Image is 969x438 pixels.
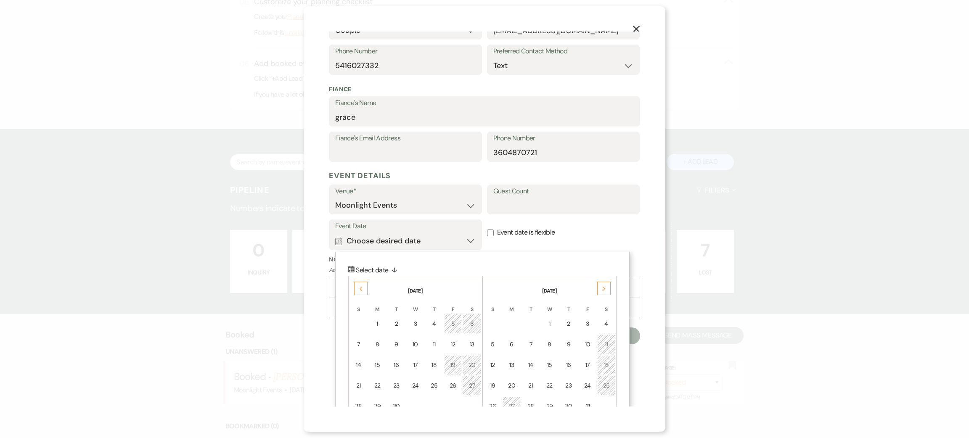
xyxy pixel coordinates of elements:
[597,296,615,313] th: S
[392,340,400,349] div: 9
[489,381,496,390] div: 19
[412,361,419,369] div: 17
[527,381,534,390] div: 21
[584,361,591,369] div: 17
[444,296,462,313] th: F
[349,296,368,313] th: S
[540,296,559,313] th: W
[584,381,591,390] div: 24
[603,319,610,328] div: 4
[374,340,381,349] div: 8
[425,296,443,313] th: T
[335,232,476,249] button: Choose desired date
[412,340,419,349] div: 10
[468,340,476,349] div: 13
[603,361,610,369] div: 18
[508,361,516,369] div: 13
[335,220,476,232] label: Event Date
[489,340,496,349] div: 5
[335,109,634,126] input: First and Last Name
[559,296,578,313] th: T
[484,296,502,313] th: S
[392,319,400,328] div: 2
[546,319,553,328] div: 1
[412,381,419,390] div: 24
[392,402,400,411] div: 30
[468,381,476,390] div: 27
[508,402,516,411] div: 27
[565,381,572,390] div: 23
[374,361,381,369] div: 15
[527,340,534,349] div: 7
[463,296,481,313] th: S
[450,340,457,349] div: 12
[527,361,534,369] div: 14
[546,402,553,411] div: 29
[329,169,640,182] h5: Event Details
[546,340,553,349] div: 8
[368,296,387,313] th: M
[493,132,634,145] label: Phone Number
[508,340,516,349] div: 6
[565,361,572,369] div: 16
[565,340,572,349] div: 9
[503,296,521,313] th: M
[487,230,494,236] input: Event date is flexible
[329,85,640,94] p: Fiance
[584,340,591,349] div: 10
[487,219,640,246] label: Event date is flexible
[392,381,400,390] div: 23
[329,266,640,274] p: Add a note about this lead. Notes are private to your venue.
[335,97,634,109] label: Fiance's Name
[412,319,419,328] div: 3
[431,361,438,369] div: 18
[450,361,457,369] div: 19
[406,296,424,313] th: W
[546,381,553,390] div: 22
[579,296,597,313] th: F
[374,319,381,328] div: 1
[335,132,476,145] label: Fiance's Email Address
[468,361,476,369] div: 20
[392,265,397,276] span: ↓
[335,185,476,198] label: Venue*
[584,319,591,328] div: 3
[356,266,400,274] span: Select date
[546,361,553,369] div: 15
[431,340,438,349] div: 11
[335,45,476,58] label: Phone Number
[431,319,438,328] div: 4
[527,402,534,411] div: 28
[489,402,496,411] div: 26
[355,340,362,349] div: 7
[565,319,572,328] div: 2
[355,361,362,369] div: 14
[493,185,634,198] label: Guest Count
[431,381,438,390] div: 25
[387,296,405,313] th: T
[329,255,640,264] label: Notes
[355,381,362,390] div: 21
[374,381,381,390] div: 22
[489,361,496,369] div: 12
[522,296,540,313] th: T
[355,402,362,411] div: 28
[349,277,481,295] th: [DATE]
[468,319,476,328] div: 6
[450,319,457,328] div: 5
[493,45,634,58] label: Preferred Contact Method
[603,381,610,390] div: 25
[508,381,516,390] div: 20
[374,402,381,411] div: 29
[392,361,400,369] div: 16
[603,340,610,349] div: 11
[565,402,572,411] div: 30
[584,402,591,411] div: 31
[450,381,457,390] div: 26
[484,277,615,295] th: [DATE]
